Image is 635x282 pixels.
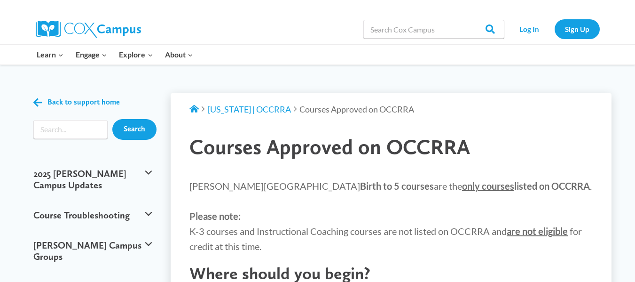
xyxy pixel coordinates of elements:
[36,21,141,38] img: Cox Campus
[189,104,199,114] a: Support Home
[33,96,120,109] a: Back to support home
[509,19,550,39] a: Log In
[165,48,193,61] span: About
[37,48,63,61] span: Learn
[29,159,157,200] button: 2025 [PERSON_NAME] Campus Updates
[76,48,107,61] span: Engage
[33,120,108,139] form: Search form
[363,20,504,39] input: Search Cox Campus
[507,226,568,237] strong: are not eligible
[462,180,514,192] span: only courses
[509,19,600,39] nav: Secondary Navigation
[29,200,157,230] button: Course Troubleshooting
[112,119,157,140] input: Search
[208,104,291,114] a: [US_STATE] | OCCRRA
[189,178,593,254] p: [PERSON_NAME][GEOGRAPHIC_DATA] are the . K-3 courses and Instructional Coaching courses are not l...
[47,98,120,107] span: Back to support home
[189,210,241,222] strong: Please note:
[189,134,470,159] span: Courses Approved on OCCRRA
[555,19,600,39] a: Sign Up
[33,120,108,139] input: Search input
[299,104,414,114] span: Courses Approved on OCCRRA
[29,230,157,272] button: [PERSON_NAME] Campus Groups
[360,180,434,192] strong: Birth to 5 courses
[462,180,590,192] strong: listed on OCCRRA
[31,45,199,64] nav: Primary Navigation
[119,48,153,61] span: Explore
